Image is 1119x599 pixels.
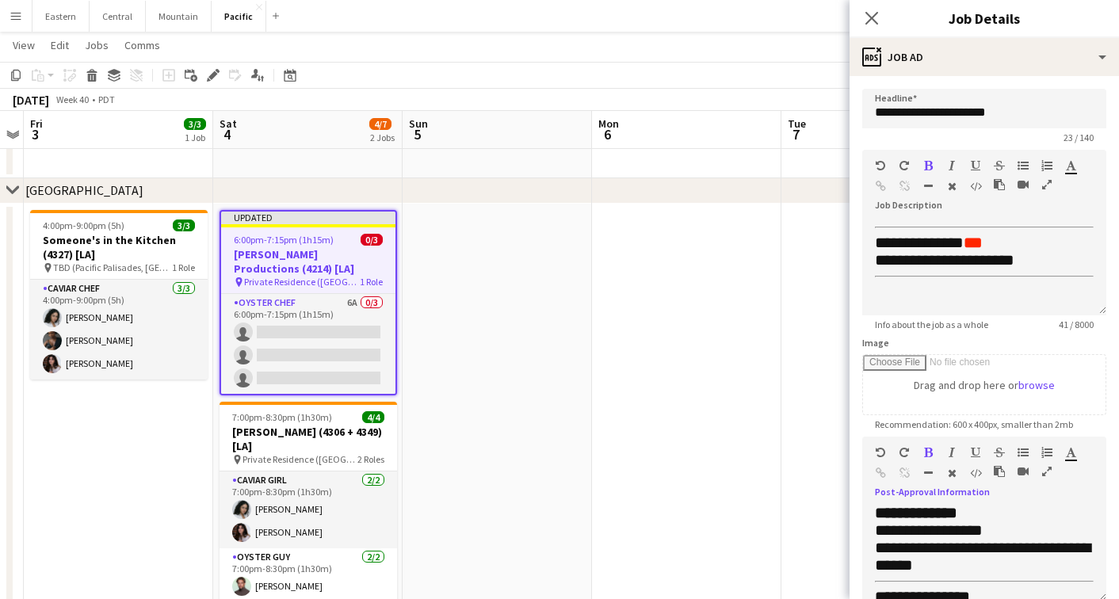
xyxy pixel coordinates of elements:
[1018,465,1029,478] button: Insert video
[361,234,383,246] span: 0/3
[172,261,195,273] span: 1 Role
[1041,159,1052,172] button: Ordered List
[52,93,92,105] span: Week 40
[994,446,1005,459] button: Strikethrough
[44,35,75,55] a: Edit
[946,159,957,172] button: Italic
[1018,178,1029,191] button: Insert video
[1041,465,1052,478] button: Fullscreen
[785,125,806,143] span: 7
[30,116,43,131] span: Fri
[220,210,397,395] app-job-card: Updated6:00pm-7:15pm (1h15m)0/3[PERSON_NAME] Productions (4214) [LA] Private Residence ([GEOGRAPH...
[78,35,115,55] a: Jobs
[43,219,124,231] span: 4:00pm-9:00pm (5h)
[875,446,886,459] button: Undo
[220,471,397,548] app-card-role: Caviar Girl2/27:00pm-8:30pm (1h30m)[PERSON_NAME][PERSON_NAME]
[221,247,395,276] h3: [PERSON_NAME] Productions (4214) [LA]
[850,38,1119,76] div: Job Ad
[409,116,428,131] span: Sun
[850,8,1119,29] h3: Job Details
[1041,446,1052,459] button: Ordered List
[234,234,334,246] span: 6:00pm-7:15pm (1h15m)
[1018,159,1029,172] button: Unordered List
[1046,319,1106,330] span: 41 / 8000
[862,319,1001,330] span: Info about the job as a whole
[98,93,115,105] div: PDT
[243,453,357,465] span: Private Residence ([GEOGRAPHIC_DATA], [GEOGRAPHIC_DATA])
[51,38,69,52] span: Edit
[1018,446,1029,459] button: Unordered List
[1041,178,1052,191] button: Fullscreen
[357,453,384,465] span: 2 Roles
[1065,159,1076,172] button: Text Color
[244,276,360,288] span: Private Residence ([GEOGRAPHIC_DATA], [GEOGRAPHIC_DATA])
[146,1,212,32] button: Mountain
[862,418,1086,430] span: Recommendation: 600 x 400px, smaller than 2mb
[994,178,1005,191] button: Paste as plain text
[212,1,266,32] button: Pacific
[220,425,397,453] h3: [PERSON_NAME] (4306 + 4349) [LA]
[30,210,208,380] app-job-card: 4:00pm-9:00pm (5h)3/3Someone's in the Kitchen (4327) [LA] TBD (Pacific Palisades, [GEOGRAPHIC_DAT...
[53,261,172,273] span: TBD (Pacific Palisades, [GEOGRAPHIC_DATA])
[221,212,395,224] div: Updated
[28,125,43,143] span: 3
[1051,132,1106,143] span: 23 / 140
[184,118,206,130] span: 3/3
[922,180,934,193] button: Horizontal Line
[875,159,886,172] button: Undo
[946,467,957,479] button: Clear Formatting
[596,125,619,143] span: 6
[922,159,934,172] button: Bold
[232,411,332,423] span: 7:00pm-8:30pm (1h30m)
[90,1,146,32] button: Central
[32,1,90,32] button: Eastern
[173,219,195,231] span: 3/3
[362,411,384,423] span: 4/4
[217,125,237,143] span: 4
[970,467,981,479] button: HTML Code
[30,280,208,380] app-card-role: Caviar Chef3/34:00pm-9:00pm (5h)[PERSON_NAME][PERSON_NAME][PERSON_NAME]
[922,467,934,479] button: Horizontal Line
[13,38,35,52] span: View
[1065,446,1076,459] button: Text Color
[124,38,160,52] span: Comms
[970,180,981,193] button: HTML Code
[85,38,109,52] span: Jobs
[788,116,806,131] span: Tue
[598,116,619,131] span: Mon
[407,125,428,143] span: 5
[994,159,1005,172] button: Strikethrough
[922,446,934,459] button: Bold
[13,92,49,108] div: [DATE]
[899,159,910,172] button: Redo
[25,182,143,198] div: [GEOGRAPHIC_DATA]
[118,35,166,55] a: Comms
[185,132,205,143] div: 1 Job
[369,118,391,130] span: 4/7
[370,132,395,143] div: 2 Jobs
[220,116,237,131] span: Sat
[221,294,395,394] app-card-role: Oyster Chef6A0/36:00pm-7:15pm (1h15m)
[899,446,910,459] button: Redo
[946,446,957,459] button: Italic
[360,276,383,288] span: 1 Role
[6,35,41,55] a: View
[970,446,981,459] button: Underline
[30,233,208,261] h3: Someone's in the Kitchen (4327) [LA]
[970,159,981,172] button: Underline
[994,465,1005,478] button: Paste as plain text
[946,180,957,193] button: Clear Formatting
